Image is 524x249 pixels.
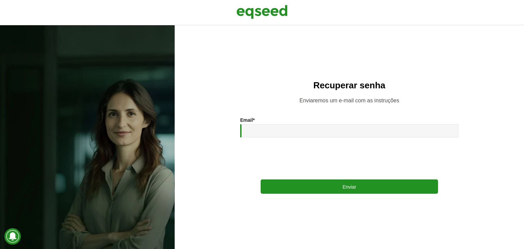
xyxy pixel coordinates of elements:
[236,3,288,20] img: EqSeed Logo
[297,144,401,171] iframe: reCAPTCHA
[188,80,510,90] h2: Recuperar senha
[188,97,510,104] p: Enviaremos um e-mail com as instruções
[261,179,438,194] button: Enviar
[240,118,255,122] label: Email
[253,117,254,123] span: Este campo é obrigatório.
